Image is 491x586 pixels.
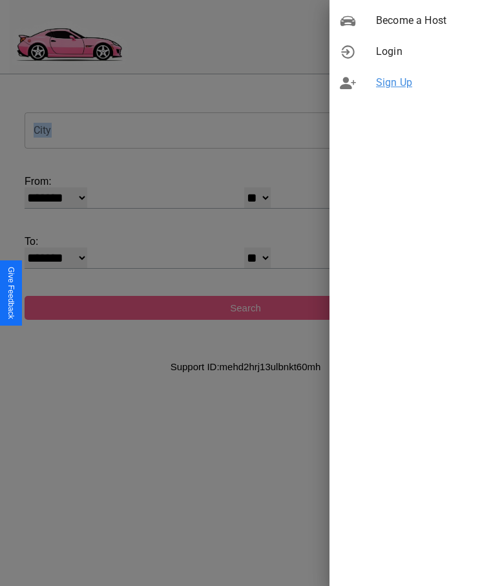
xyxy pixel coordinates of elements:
div: Login [329,36,491,67]
div: Become a Host [329,5,491,36]
span: Login [376,44,481,59]
div: Give Feedback [6,267,16,319]
span: Become a Host [376,13,481,28]
div: Sign Up [329,67,491,98]
span: Sign Up [376,75,481,90]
